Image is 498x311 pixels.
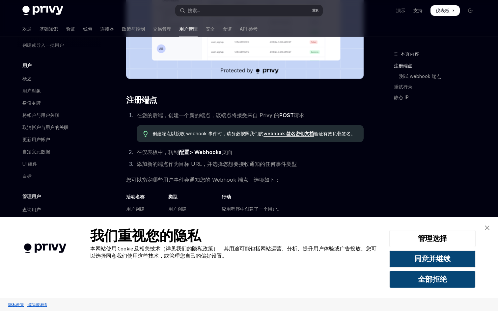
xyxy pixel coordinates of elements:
[389,271,476,288] button: 全部拒绝
[240,21,258,37] a: API 参考
[312,8,316,13] font: ⌘
[22,76,32,81] font: 概述
[401,51,419,57] font: 本页内容
[17,97,101,109] a: 身份令牌
[152,131,263,136] font: 创建端点以接收 webhook 事件时，请务必按照我们的
[137,161,297,167] font: 添加新的端点作为目标 URL，并选择您想要接收通知的任何事件类型
[263,131,314,136] font: webhook 签名密钥文档
[481,221,494,234] a: 关闭横幅
[27,302,47,307] font: 追踪器详情
[137,112,279,118] font: 在您的后端，创建一个新的端点，该端点将接受来自 Privy 的
[22,149,50,154] font: 自定义元数据
[66,26,75,32] font: 验证
[179,149,222,155] font: 配置> Webhooks
[17,134,101,145] a: 更新用户帐户
[17,146,101,158] a: 自定义元数据
[222,206,282,212] font: 应用程序中创建了一个用户。
[430,5,460,16] a: 仪表板
[179,21,198,37] a: 用户管理
[206,21,215,37] a: 安全
[26,299,49,310] a: 追踪器详情
[223,26,232,32] font: 食谱
[100,26,114,32] font: 连接器
[8,302,24,307] font: 隐私政策
[126,206,145,212] font: 用户创建
[394,82,481,92] a: 重试行为
[418,234,447,243] font: 管理选择
[22,173,32,179] font: 白标
[222,194,231,199] font: 行动
[279,112,294,118] font: POST
[188,8,200,13] font: 搜索...
[66,21,75,37] a: 验证
[40,26,58,32] font: 基础知识
[153,21,171,37] a: 交易管理
[436,8,450,13] font: 仪表板
[126,176,280,183] font: 您可以指定哪些用户事件会通知您的 Webhook 端点。选项如下：
[413,7,423,14] a: 支持
[137,149,179,155] font: 在仪表板中，转到
[122,21,145,37] a: 政策与控制
[389,250,476,268] button: 同意并继续
[316,8,319,13] font: K
[17,204,101,216] a: 查询用户
[126,95,157,105] font: 注册端点
[83,26,92,32] font: 钱包
[394,92,481,103] a: 静态 IP
[314,131,355,136] font: 验证有效负载签名。
[206,26,215,32] font: 安全
[143,131,148,137] svg: 提示
[263,131,314,137] a: webhook 签名密钥文档
[22,137,50,142] font: 更新用户帐户
[22,207,41,212] font: 查询用户
[17,170,101,182] a: 白标
[126,194,145,199] font: 活动名称
[394,84,412,90] font: 重试行为
[17,73,101,85] a: 概述
[22,124,69,130] font: 取消帐户与用户的关联
[17,109,101,121] a: 将帐户与用户关联
[485,225,489,230] img: 关闭横幅
[22,21,32,37] a: 欢迎
[413,8,423,13] font: 支持
[414,254,451,263] font: 同意并继续
[17,158,101,170] a: UI 组件
[168,194,178,199] font: 类型
[22,88,41,93] font: 用户对象
[396,7,405,14] a: 演示
[22,63,32,68] font: 用户
[17,216,101,228] a: 删除用户
[22,6,63,15] img: 深色标志
[22,161,37,167] font: UI 组件
[394,63,412,68] font: 注册端点
[389,230,476,247] button: 管理选择
[399,73,441,79] font: 测试 webhook 端点
[394,94,409,100] font: 静态 IP
[100,21,114,37] a: 连接器
[17,121,101,133] a: 取消帐户与用户的关联
[465,5,476,16] button: 切换暗模式
[168,206,187,212] font: 用户创建
[222,149,232,155] font: 页面
[394,71,481,82] a: 测试 webhook 端点
[22,112,59,118] font: 将帐户与用户关联
[10,234,80,263] img: 公司徽标
[40,21,58,37] a: 基础知识
[294,112,304,118] font: 请求
[240,26,258,32] font: API 参考
[22,100,41,106] font: 身份令牌
[90,245,376,259] font: 本网站使用 Cookie 及相关技术（详见我们的隐私政策），其用途可能包括网站运营、分析、提升用户体验或广告投放。您可以选择同意我们使用这些技术，或管理您自己的偏好设置。
[179,26,198,32] font: 用户管理
[90,227,201,244] font: 我们重视您的隐私
[394,61,481,71] a: 注册端点
[7,299,26,310] a: 隐私政策
[17,85,101,97] a: 用户对象
[122,26,145,32] font: 政策与控制
[396,8,405,13] font: 演示
[223,21,232,37] a: 食谱
[22,194,41,199] font: 管理用户
[153,26,171,32] font: 交易管理
[418,274,447,284] font: 全部拒绝
[22,26,32,32] font: 欢迎
[83,21,92,37] a: 钱包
